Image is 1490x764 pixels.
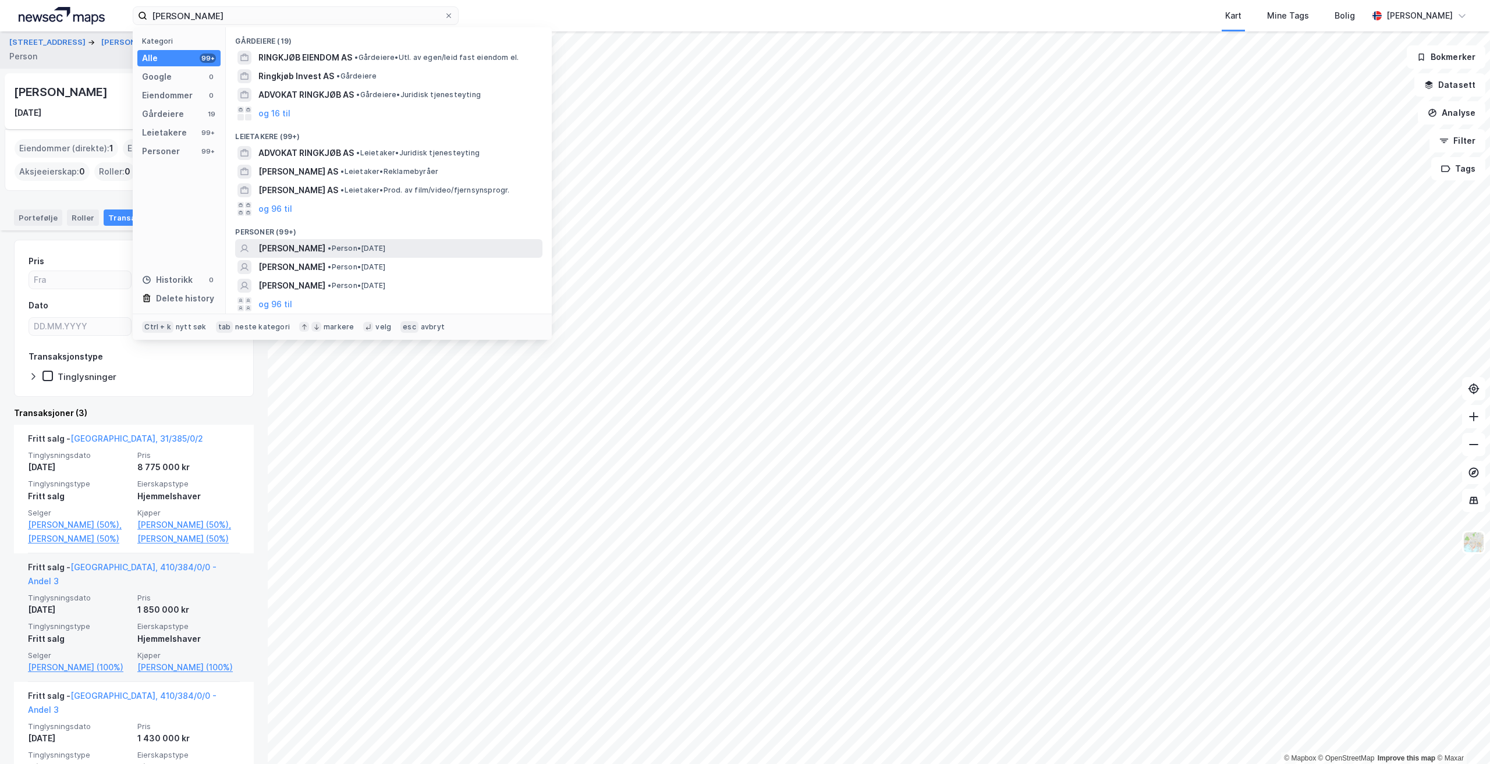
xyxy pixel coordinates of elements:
span: [PERSON_NAME] AS [258,183,338,197]
button: Bokmerker [1407,45,1485,69]
div: Alle [142,51,158,65]
span: Eierskapstype [137,750,240,760]
span: Tinglysningsdato [28,450,130,460]
button: Analyse [1418,101,1485,125]
div: Personer [142,144,180,158]
span: Gårdeiere • Juridisk tjenesteyting [356,90,481,100]
div: 19 [207,109,216,119]
div: Transaksjoner (3) [14,406,254,420]
span: Tinglysningstype [28,750,130,760]
a: [PERSON_NAME] (50%), [28,518,130,532]
div: Gårdeiere (19) [226,27,552,48]
div: Mine Tags [1267,9,1309,23]
div: Fritt salg - [28,432,203,450]
div: 0 [207,72,216,81]
span: ADVOKAT RINGKJØB AS [258,88,354,102]
span: ADVOKAT RINGKJØB AS [258,146,354,160]
a: Mapbox [1284,754,1316,762]
div: [DATE] [28,603,130,617]
div: 0 [207,91,216,100]
div: Dato [29,299,48,312]
div: Transaksjonstype [29,350,103,364]
span: RINGKJØB EIENDOM AS [258,51,352,65]
span: • [340,186,344,194]
div: [DATE] [28,460,130,474]
span: Selger [28,651,130,660]
span: Leietaker • Prod. av film/video/fjernsynsprogr. [340,186,509,195]
span: Gårdeiere • Utl. av egen/leid fast eiendom el. [354,53,519,62]
span: • [328,262,331,271]
span: Person • [DATE] [328,244,385,253]
span: [PERSON_NAME] [258,241,325,255]
div: Google [142,70,172,84]
div: [DATE] [14,106,41,120]
span: • [340,167,344,176]
div: Portefølje [14,209,62,226]
div: neste kategori [235,322,290,332]
img: logo.a4113a55bc3d86da70a041830d287a7e.svg [19,7,105,24]
div: Leietakere [142,126,187,140]
div: Fritt salg - [28,560,240,593]
a: [PERSON_NAME] (50%), [137,518,240,532]
div: markere [324,322,354,332]
div: 8 775 000 kr [137,460,240,474]
span: • [356,90,360,99]
button: og 96 til [258,297,292,311]
div: esc [400,321,418,333]
div: Kart [1225,9,1241,23]
div: Fritt salg [28,489,130,503]
div: [PERSON_NAME] [14,83,109,101]
button: [PERSON_NAME] [101,37,168,48]
div: velg [375,322,391,332]
span: • [328,244,331,253]
span: Pris [137,593,240,603]
span: Tinglysningstype [28,621,130,631]
span: 0 [125,165,130,179]
span: Pris [137,722,240,731]
span: [PERSON_NAME] [258,279,325,293]
span: 0 [79,165,85,179]
div: Transaksjoner [104,209,183,226]
button: [STREET_ADDRESS] [9,37,88,48]
span: Leietaker • Reklamebyråer [340,167,438,176]
div: 1 850 000 kr [137,603,240,617]
div: Bolig [1335,9,1355,23]
div: Ctrl + k [142,321,173,333]
span: • [328,281,331,290]
div: tab [216,321,233,333]
button: og 96 til [258,202,292,216]
div: Fritt salg - [28,689,240,722]
div: 99+ [200,147,216,156]
div: Delete history [156,292,214,305]
div: Person [9,49,37,63]
a: [PERSON_NAME] (100%) [137,660,240,674]
div: Hjemmelshaver [137,489,240,503]
div: Roller [67,209,99,226]
span: Tinglysningsdato [28,593,130,603]
a: [PERSON_NAME] (50%) [137,532,240,546]
span: Pris [137,450,240,460]
span: Person • [DATE] [328,281,385,290]
div: Eiendommer [142,88,193,102]
a: [GEOGRAPHIC_DATA], 410/384/0/0 - Andel 3 [28,562,217,586]
input: Søk på adresse, matrikkel, gårdeiere, leietakere eller personer [147,7,444,24]
span: [PERSON_NAME] [258,260,325,274]
span: • [336,72,340,80]
div: Historikk [142,273,193,287]
div: Personer (99+) [226,218,552,239]
div: Leietakere (99+) [226,123,552,144]
span: Selger [28,508,130,518]
div: Kontrollprogram for chat [1432,708,1490,764]
div: 0 [207,275,216,285]
div: Kategori [142,37,221,45]
span: 1 [109,141,113,155]
div: Roller : [94,162,135,181]
div: Aksjeeierskap : [15,162,90,181]
span: Kjøper [137,508,240,518]
a: Improve this map [1378,754,1435,762]
span: Person • [DATE] [328,262,385,272]
span: [PERSON_NAME] AS [258,165,338,179]
div: [PERSON_NAME] [1386,9,1453,23]
button: Filter [1429,129,1485,152]
div: Eiendommer (direkte) : [15,139,118,158]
